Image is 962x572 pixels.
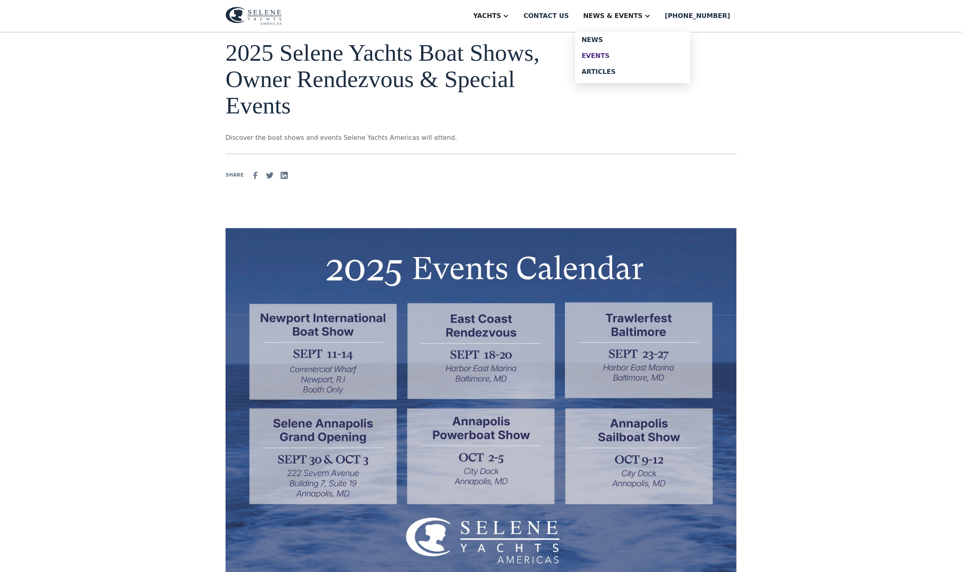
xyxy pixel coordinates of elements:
img: facebook [251,171,260,180]
img: Linkedin [279,171,289,180]
div: News & EVENTS [583,11,643,21]
h1: 2025 Selene Yachts Boat Shows, Owner Rendezvous & Special Events [226,40,558,119]
nav: News & EVENTS [575,32,690,83]
img: Twitter [265,171,275,180]
div: Articles [582,69,684,75]
div: [PHONE_NUMBER] [665,11,730,21]
div: Yachts [473,11,501,21]
div: Events [582,53,684,59]
a: Articles [575,64,690,80]
div: SHARE [226,171,243,179]
div: News [582,37,684,43]
img: logo [226,7,282,25]
div: Contact us [523,11,569,21]
a: Events [575,48,690,64]
a: News [575,32,690,48]
p: Discover the boat shows and events Selene Yachts Americas will attend. [226,133,558,143]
